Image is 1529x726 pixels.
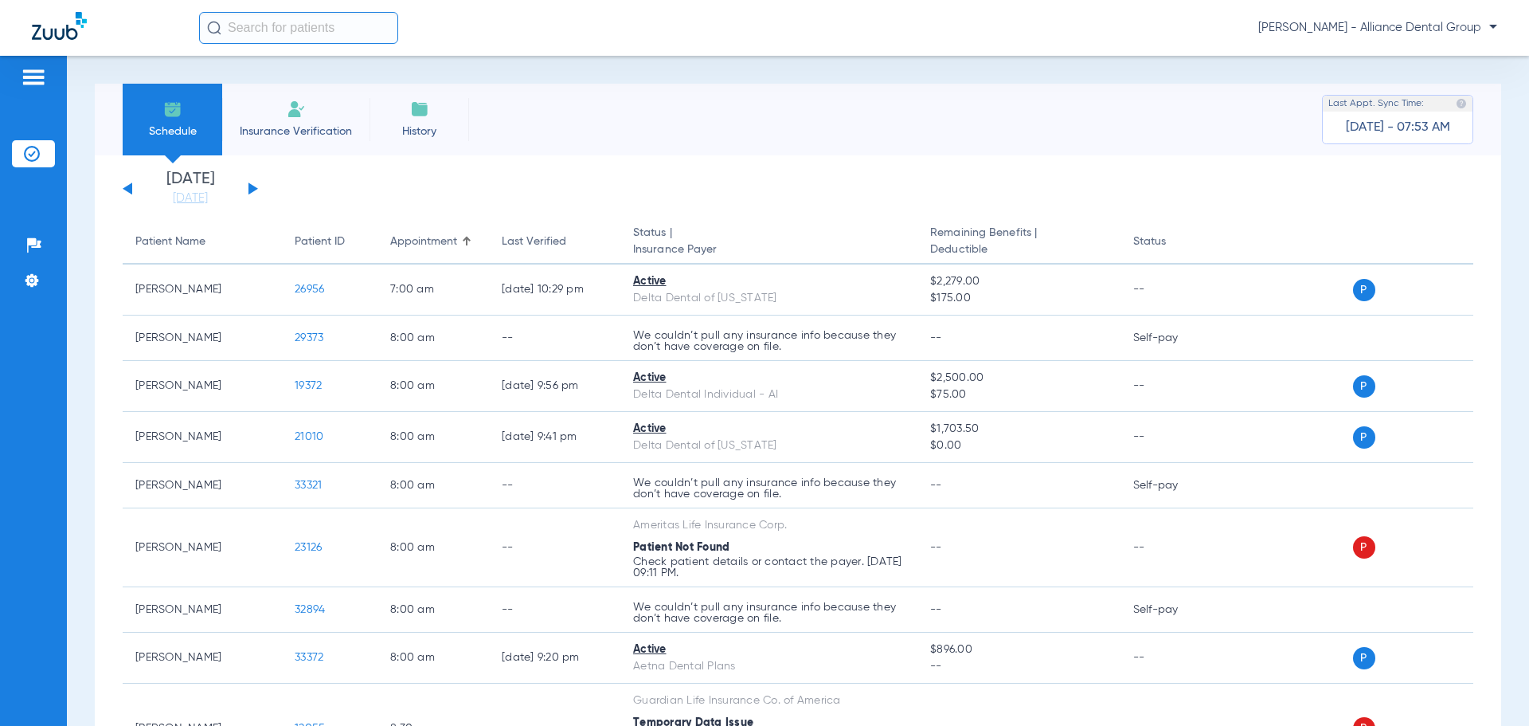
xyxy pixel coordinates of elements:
[287,100,306,119] img: Manual Insurance Verification
[1456,378,1461,394] img: group-dot-blue.svg
[1258,20,1497,36] span: [PERSON_NAME] - Alliance Dental Group
[295,284,324,295] span: 26956
[917,220,1120,265] th: Remaining Benefits |
[489,463,620,508] td: --
[377,508,489,587] td: 8:00 AM
[123,265,282,316] td: [PERSON_NAME]
[135,124,210,139] span: Schedule
[1120,508,1228,587] td: --
[377,361,489,412] td: 8:00 AM
[930,421,1107,438] span: $1,703.50
[930,370,1107,387] span: $2,500.00
[143,171,238,206] li: [DATE]
[1456,429,1461,445] img: group-dot-blue.svg
[930,241,1107,258] span: Deductible
[633,693,905,709] div: Guardian Life Insurance Co. of America
[390,233,476,250] div: Appointment
[1456,330,1461,346] img: group-dot-blue.svg
[930,387,1107,403] span: $75.00
[1353,426,1375,449] span: P
[1120,463,1228,508] td: Self-pay
[489,316,620,361] td: --
[1456,477,1461,493] img: group-dot-blue.svg
[390,233,457,250] div: Appointment
[633,438,905,454] div: Delta Dental of [US_STATE]
[930,273,1107,290] span: $2,279.00
[123,316,282,361] td: [PERSON_NAME]
[633,517,905,534] div: Ameritas Life Insurance Corp.
[633,658,905,675] div: Aetna Dental Plans
[1120,220,1228,265] th: Status
[633,273,905,290] div: Active
[1456,281,1461,297] img: group-dot-blue.svg
[32,12,87,40] img: Zuub Logo
[633,477,905,500] p: We couldn’t pull any insurance info because they don’t have coverage on file.
[1353,536,1375,559] span: P
[135,233,205,250] div: Patient Name
[930,332,942,343] span: --
[123,361,282,412] td: [PERSON_NAME]
[1456,602,1461,618] img: group-dot-blue.svg
[633,290,905,307] div: Delta Dental of [US_STATE]
[1328,96,1424,112] span: Last Appt. Sync Time:
[1456,98,1467,109] img: last sync help info
[633,421,905,438] div: Active
[381,124,457,139] span: History
[489,265,620,316] td: [DATE] 10:29 PM
[377,316,489,361] td: 8:00 AM
[489,412,620,463] td: [DATE] 9:41 PM
[1120,316,1228,361] td: Self-pay
[295,332,323,343] span: 29373
[143,190,238,206] a: [DATE]
[123,633,282,684] td: [PERSON_NAME]
[295,480,322,491] span: 33321
[123,463,282,508] td: [PERSON_NAME]
[1353,279,1375,301] span: P
[1426,231,1442,247] img: filter.svg
[295,604,325,615] span: 32894
[1120,361,1228,412] td: --
[295,233,365,250] div: Patient ID
[930,290,1107,307] span: $175.00
[489,361,620,412] td: [DATE] 9:56 PM
[1456,231,1461,247] img: group-dot-blue.svg
[930,658,1107,675] span: --
[633,642,905,658] div: Active
[1120,265,1228,316] td: --
[633,556,905,579] p: Check patient details or contact the payer. [DATE] 09:11 PM.
[620,220,917,265] th: Status |
[1353,647,1375,669] span: P
[489,633,620,684] td: [DATE] 9:20 PM
[502,233,608,250] div: Last Verified
[489,508,620,587] td: --
[930,438,1107,454] span: $0.00
[930,642,1107,658] span: $896.00
[633,330,905,352] p: We couldn’t pull any insurance info because they don’t have coverage on file.
[234,124,358,139] span: Insurance Verification
[295,652,323,663] span: 33372
[1346,120,1450,135] span: [DATE] - 07:53 AM
[1456,540,1461,555] img: group-dot-blue.svg
[377,587,489,633] td: 8:00 AM
[502,233,566,250] div: Last Verified
[1353,375,1375,398] span: P
[123,587,282,633] td: [PERSON_NAME]
[1120,587,1228,633] td: Self-pay
[123,412,282,463] td: [PERSON_NAME]
[633,370,905,387] div: Active
[21,68,46,87] img: hamburger-icon
[377,463,489,508] td: 8:00 AM
[295,542,322,553] span: 23126
[633,542,729,553] span: Patient Not Found
[295,380,322,391] span: 19372
[633,241,905,258] span: Insurance Payer
[1120,412,1228,463] td: --
[930,542,942,553] span: --
[163,100,182,119] img: Schedule
[489,587,620,633] td: --
[410,100,429,119] img: History
[295,431,323,442] span: 21010
[633,387,905,403] div: Delta Dental Individual - AI
[930,604,942,615] span: --
[199,12,398,44] input: Search for patients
